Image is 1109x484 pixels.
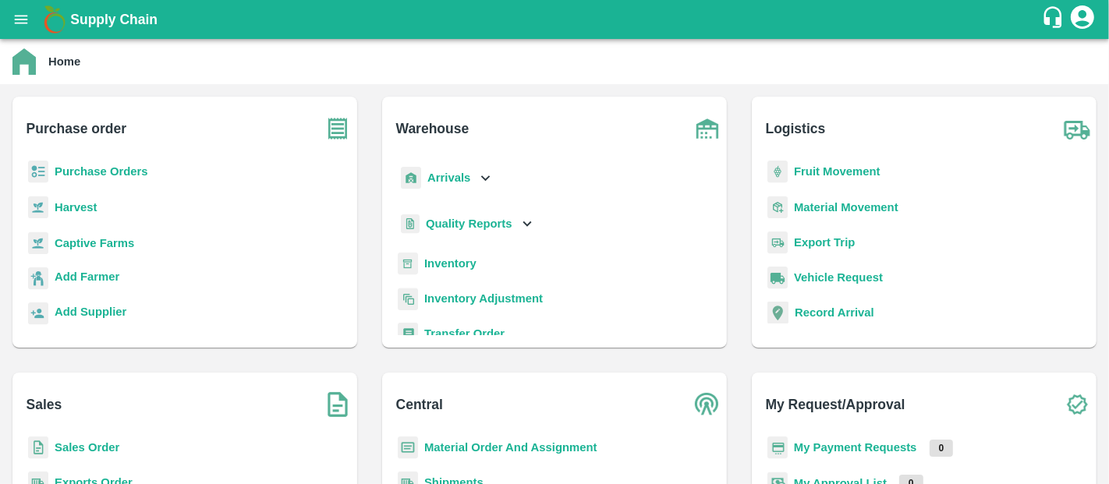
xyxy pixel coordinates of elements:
[1058,109,1097,148] img: truck
[794,201,898,214] a: Material Movement
[55,237,134,249] a: Captive Farms
[28,302,48,325] img: supplier
[767,436,788,459] img: payment
[401,167,421,189] img: whArrival
[794,271,883,284] a: Vehicle Request
[398,288,418,310] img: inventory
[318,109,357,148] img: purchase
[55,165,148,178] a: Purchase Orders
[27,394,62,415] b: Sales
[55,303,126,324] a: Add Supplier
[766,118,826,140] b: Logistics
[401,214,420,234] img: qualityReport
[426,217,512,230] b: Quality Reports
[766,394,905,415] b: My Request/Approval
[28,436,48,459] img: sales
[767,267,788,289] img: vehicle
[424,327,505,340] a: Transfer Order
[27,118,126,140] b: Purchase order
[3,2,39,37] button: open drawer
[424,257,477,270] a: Inventory
[55,306,126,318] b: Add Supplier
[55,270,119,283] b: Add Farmer
[318,385,357,424] img: soSales
[767,231,788,254] img: delivery
[424,292,543,305] a: Inventory Adjustment
[55,268,119,289] a: Add Farmer
[396,394,443,415] b: Central
[28,231,48,255] img: harvest
[688,385,727,424] img: central
[688,109,727,148] img: warehouse
[1068,3,1097,36] div: account of current user
[70,12,158,27] b: Supply Chain
[794,441,917,454] a: My Payment Requests
[398,436,418,459] img: centralMaterial
[424,441,597,454] a: Material Order And Assignment
[1058,385,1097,424] img: check
[70,9,1041,30] a: Supply Chain
[767,302,788,323] img: recordArrival
[930,440,954,457] p: 0
[795,306,874,319] a: Record Arrival
[398,161,494,196] div: Arrivals
[39,4,70,35] img: logo
[794,165,880,178] a: Fruit Movement
[398,323,418,345] img: whTransfer
[28,196,48,219] img: harvest
[1041,5,1068,34] div: customer-support
[48,55,80,68] b: Home
[767,196,788,219] img: material
[398,208,536,240] div: Quality Reports
[28,161,48,183] img: reciept
[28,267,48,290] img: farmer
[427,171,470,184] b: Arrivals
[767,161,788,183] img: fruit
[55,201,97,214] a: Harvest
[12,48,36,75] img: home
[396,118,469,140] b: Warehouse
[55,441,119,454] a: Sales Order
[794,236,855,249] a: Export Trip
[398,253,418,275] img: whInventory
